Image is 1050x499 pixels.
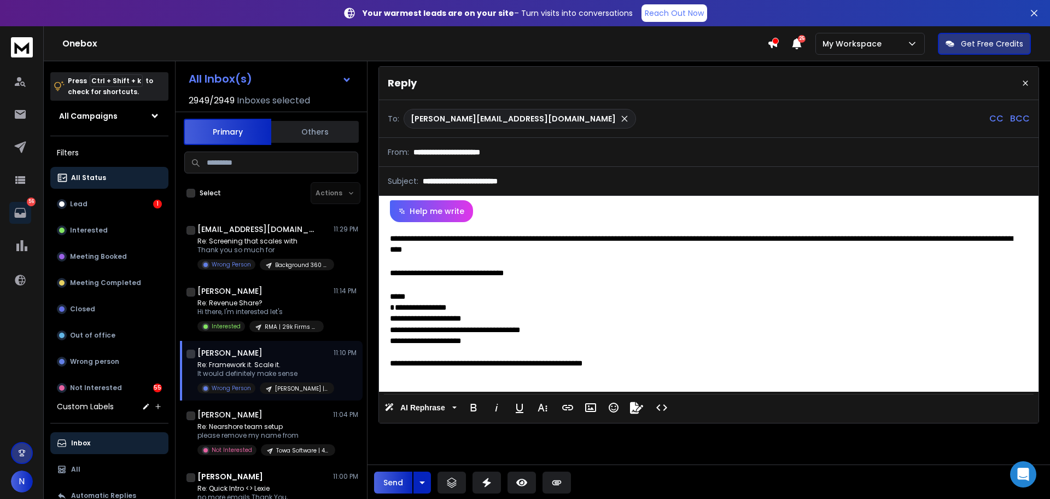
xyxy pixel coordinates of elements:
[388,147,409,158] p: From:
[275,385,328,393] p: [PERSON_NAME] | 4.2k Thought Leaders
[197,431,329,440] p: please remove my name from
[212,260,251,269] p: Wrong Person
[11,37,33,57] img: logo
[197,484,329,493] p: Re: Quick Intro <> Lexie
[334,225,358,234] p: 11:29 PM
[50,459,168,480] button: All
[374,472,412,494] button: Send
[938,33,1031,55] button: Get Free Credits
[798,35,806,43] span: 25
[275,261,328,269] p: Background 360 | 3k Staffing Recruiting Firms
[50,377,168,399] button: Not Interested55
[70,384,122,392] p: Not Interested
[271,120,359,144] button: Others
[70,331,115,340] p: Out of office
[50,105,168,127] button: All Campaigns
[212,446,252,454] p: Not Interested
[70,278,141,287] p: Meeting Completed
[334,349,358,357] p: 11:10 PM
[11,471,33,492] button: N
[27,198,36,206] p: 56
[197,422,329,431] p: Re: Nearshore team setup
[388,113,399,124] p: To:
[189,94,235,107] span: 2949 / 2949
[70,200,87,208] p: Lead
[645,8,704,19] p: Reach Out Now
[626,397,647,419] button: Signature
[334,287,358,295] p: 11:14 PM
[197,224,318,235] h1: [EMAIL_ADDRESS][DOMAIN_NAME]
[989,112,1004,125] p: CC
[57,401,114,412] h3: Custom Labels
[509,397,530,419] button: Underline (Ctrl+U)
[197,409,262,420] h1: [PERSON_NAME]
[463,397,484,419] button: Bold (Ctrl+B)
[398,403,447,413] span: AI Rephrase
[237,94,310,107] h3: Inboxes selected
[603,397,624,419] button: Emoticons
[50,324,168,346] button: Out of office
[68,76,153,97] p: Press to check for shortcuts.
[363,8,633,19] p: – Turn visits into conversations
[212,322,241,330] p: Interested
[197,361,329,369] p: Re: Framework it. Scale it.
[197,307,324,316] p: Hi there, I'm interested let's
[50,193,168,215] button: Lead1
[90,74,143,87] span: Ctrl + Shift + k
[70,252,127,261] p: Meeting Booked
[822,38,886,49] p: My Workspace
[71,173,106,182] p: All Status
[59,111,118,121] h1: All Campaigns
[50,145,168,160] h3: Filters
[276,446,329,455] p: Towa Software | 4.7k Software & IT Firms
[197,347,262,358] h1: [PERSON_NAME]
[50,246,168,268] button: Meeting Booked
[363,8,514,19] strong: Your warmest leads are on your site
[70,357,119,366] p: Wrong person
[70,226,108,235] p: Interested
[265,323,317,331] p: RMA | 29k Firms (General Team Info)
[333,410,358,419] p: 11:04 PM
[557,397,578,419] button: Insert Link (Ctrl+K)
[212,384,251,392] p: Wrong Person
[532,397,553,419] button: More Text
[180,68,360,90] button: All Inbox(s)
[71,439,90,448] p: Inbox
[197,299,324,307] p: Re: Revenue Share?
[197,286,262,297] h1: [PERSON_NAME]
[390,200,473,222] button: Help me write
[1010,461,1036,488] div: Open Intercom Messenger
[961,38,1023,49] p: Get Free Credits
[197,369,329,378] p: It would definitely make sense
[651,397,672,419] button: Code View
[50,219,168,241] button: Interested
[641,4,707,22] a: Reach Out Now
[197,237,329,246] p: Re: Screening that scales with
[333,472,358,481] p: 11:00 PM
[580,397,601,419] button: Insert Image (Ctrl+P)
[153,384,162,392] div: 55
[197,471,263,482] h1: [PERSON_NAME]
[1010,112,1030,125] p: BCC
[50,272,168,294] button: Meeting Completed
[411,113,616,124] p: [PERSON_NAME][EMAIL_ADDRESS][DOMAIN_NAME]
[50,298,168,320] button: Closed
[70,305,95,314] p: Closed
[200,189,221,198] label: Select
[388,176,418,187] p: Subject:
[50,167,168,189] button: All Status
[388,76,417,91] p: Reply
[62,37,767,50] h1: Onebox
[382,397,459,419] button: AI Rephrase
[71,465,80,474] p: All
[50,351,168,373] button: Wrong person
[184,119,271,145] button: Primary
[197,246,329,254] p: Thank you so much for
[189,73,252,84] h1: All Inbox(s)
[9,202,31,224] a: 56
[153,200,162,208] div: 1
[486,397,507,419] button: Italic (Ctrl+I)
[50,432,168,454] button: Inbox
